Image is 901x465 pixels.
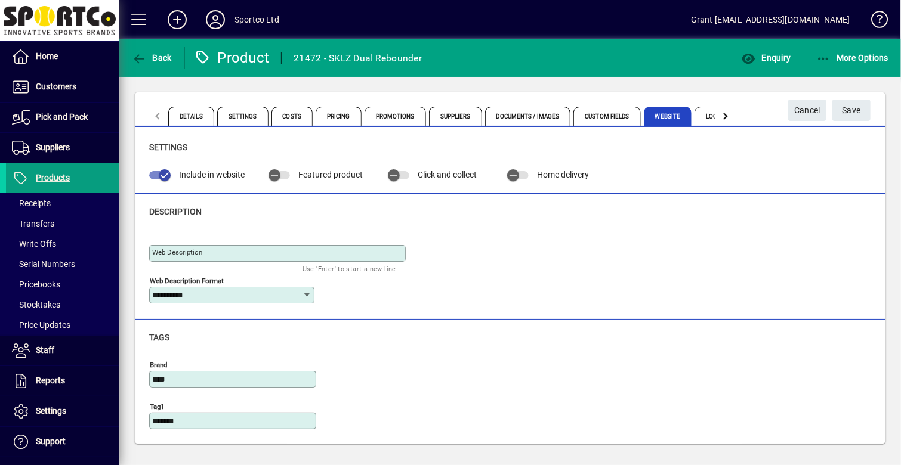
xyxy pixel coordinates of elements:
[695,107,749,126] span: Locations
[6,42,119,72] a: Home
[149,207,202,216] span: Description
[6,72,119,102] a: Customers
[6,133,119,163] a: Suppliers
[36,51,58,61] span: Home
[788,100,826,121] button: Cancel
[6,294,119,315] a: Stocktakes
[217,107,269,126] span: Settings
[132,53,172,63] span: Back
[6,234,119,254] a: Write Offs
[573,107,640,126] span: Custom Fields
[794,101,820,120] span: Cancel
[738,47,794,69] button: Enquiry
[298,170,363,179] span: Featured product
[179,170,245,179] span: Include in website
[36,82,76,91] span: Customers
[36,406,66,416] span: Settings
[741,53,791,63] span: Enquiry
[36,345,54,355] span: Staff
[832,100,871,121] button: Save
[196,9,234,30] button: Profile
[6,213,119,234] a: Transfers
[149,142,187,152] span: Settings
[303,262,396,275] mat-hint: Use 'Enter' to start a new line
[816,53,889,63] span: More Options
[843,101,861,120] span: ave
[6,396,119,426] a: Settings
[6,315,119,335] a: Price Updates
[6,193,119,213] a: Receipts
[168,107,214,126] span: Details
[12,280,60,289] span: Pricebooks
[12,320,70,330] span: Price Updates
[36,173,70,182] span: Products
[6,366,119,396] a: Reports
[234,10,279,29] div: Sportco Ltd
[294,49,422,68] div: 21472 - SKLZ Dual Rebounder
[150,402,164,410] mat-label: Tag1
[537,170,589,179] span: Home delivery
[6,427,119,457] a: Support
[429,107,482,126] span: Suppliers
[6,254,119,274] a: Serial Numbers
[152,248,202,256] mat-label: Web Description
[158,9,196,30] button: Add
[271,107,313,126] span: Costs
[129,47,175,69] button: Back
[6,103,119,132] a: Pick and Pack
[150,276,224,284] mat-label: Web Description Format
[12,199,51,208] span: Receipts
[813,47,892,69] button: More Options
[485,107,571,126] span: Documents / Images
[36,142,70,152] span: Suppliers
[12,300,60,309] span: Stocktakes
[119,47,185,69] app-page-header-button: Back
[36,376,65,385] span: Reports
[36,436,66,446] span: Support
[149,333,169,342] span: Tags
[12,239,56,249] span: Write Offs
[418,170,477,179] span: Click and collect
[862,2,886,41] a: Knowledge Base
[6,274,119,294] a: Pricebooks
[36,112,88,122] span: Pick and Pack
[644,107,692,126] span: Website
[843,106,847,115] span: S
[6,336,119,365] a: Staff
[12,219,54,228] span: Transfers
[150,360,168,368] mat-label: Brand
[691,10,850,29] div: Grant [EMAIL_ADDRESS][DOMAIN_NAME]
[316,107,362,126] span: Pricing
[12,259,75,269] span: Serial Numbers
[194,48,270,67] div: Product
[365,107,426,126] span: Promotions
